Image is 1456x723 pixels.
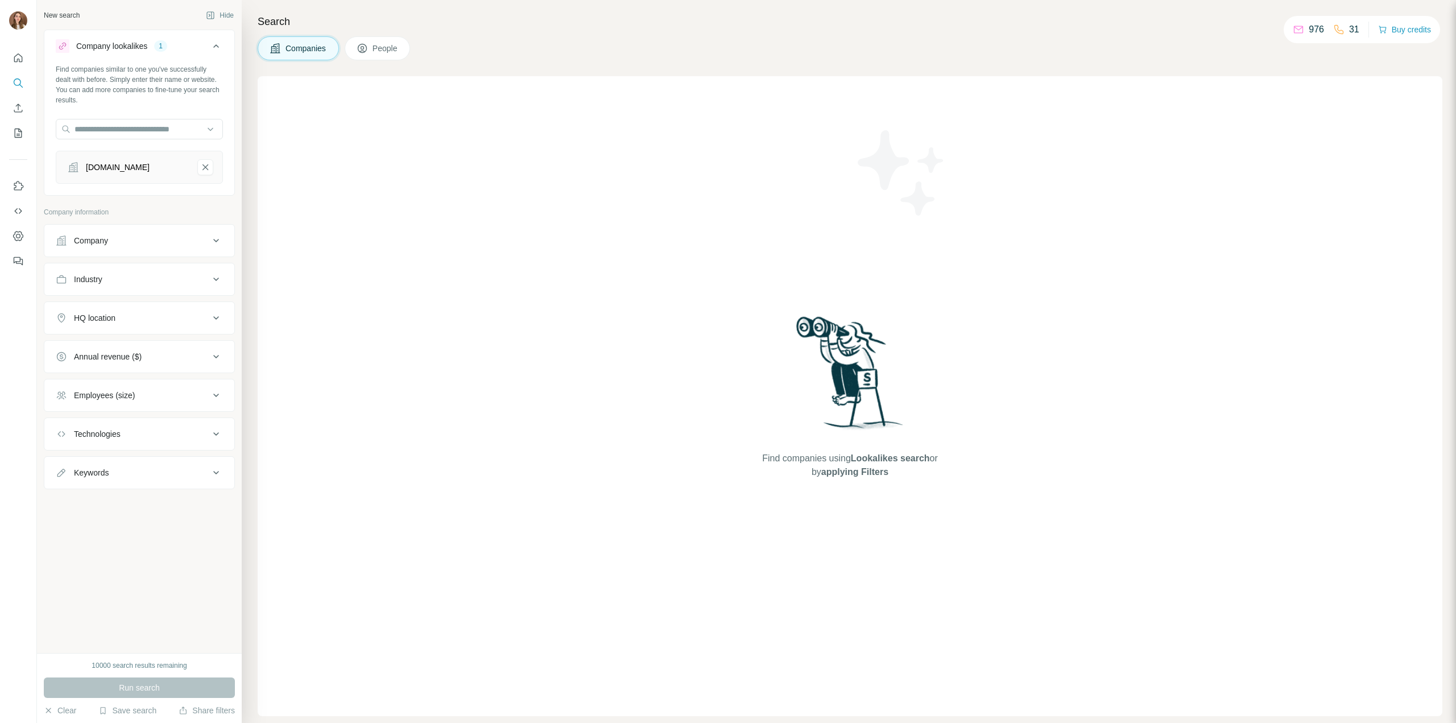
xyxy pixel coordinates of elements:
[44,705,76,716] button: Clear
[44,207,235,217] p: Company information
[44,343,234,370] button: Annual revenue ($)
[74,428,121,440] div: Technologies
[74,390,135,401] div: Employees (size)
[44,227,234,254] button: Company
[821,467,888,477] span: applying Filters
[198,7,242,24] button: Hide
[74,274,102,285] div: Industry
[759,452,941,479] span: Find companies using or by
[56,64,223,105] div: Find companies similar to one you've successfully dealt with before. Simply enter their name or w...
[74,235,108,246] div: Company
[98,705,156,716] button: Save search
[86,162,150,173] div: [DOMAIN_NAME]
[44,10,80,20] div: New search
[9,251,27,271] button: Feedback
[851,453,930,463] span: Lookalikes search
[1309,23,1324,36] p: 976
[179,705,235,716] button: Share filters
[92,660,187,671] div: 10000 search results remaining
[44,304,234,332] button: HQ location
[9,98,27,118] button: Enrich CSV
[9,73,27,93] button: Search
[1378,22,1431,38] button: Buy credits
[9,11,27,30] img: Avatar
[258,14,1442,30] h4: Search
[44,382,234,409] button: Employees (size)
[44,266,234,293] button: Industry
[44,459,234,486] button: Keywords
[286,43,327,54] span: Companies
[9,176,27,196] button: Use Surfe on LinkedIn
[74,312,115,324] div: HQ location
[850,122,953,224] img: Surfe Illustration - Stars
[74,467,109,478] div: Keywords
[197,159,213,175] button: careers.hallmark.com-remove-button
[76,40,147,52] div: Company lookalikes
[9,123,27,143] button: My lists
[791,313,909,440] img: Surfe Illustration - Woman searching with binoculars
[9,48,27,68] button: Quick start
[74,351,142,362] div: Annual revenue ($)
[154,41,167,51] div: 1
[44,420,234,448] button: Technologies
[44,32,234,64] button: Company lookalikes1
[9,201,27,221] button: Use Surfe API
[373,43,399,54] span: People
[9,226,27,246] button: Dashboard
[1349,23,1359,36] p: 31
